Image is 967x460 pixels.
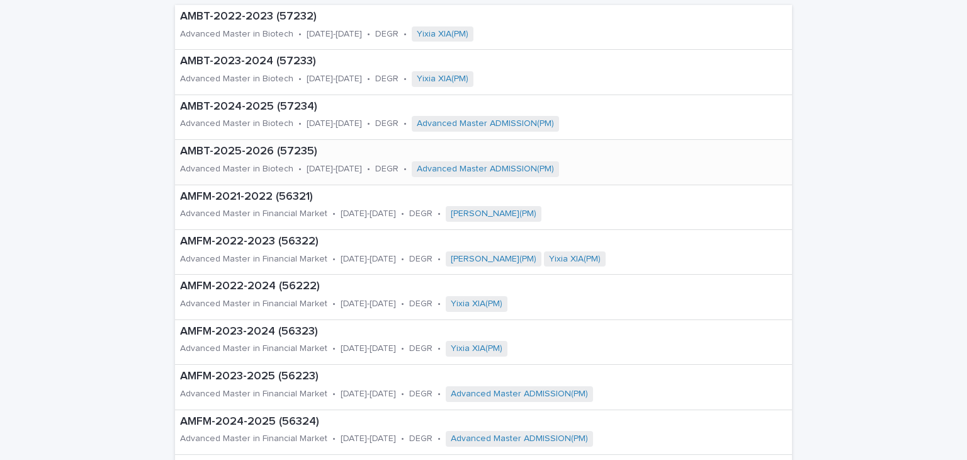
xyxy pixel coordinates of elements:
p: • [332,389,336,400]
p: Advanced Master in Biotech [180,118,293,129]
a: AMFM-2022-2023 (56322)Advanced Master in Financial Market•[DATE]-[DATE]•DEGR•[PERSON_NAME](PM) Yi... [175,230,792,275]
p: • [401,299,404,309]
p: Advanced Master in Biotech [180,164,293,175]
a: [PERSON_NAME](PM) [451,254,536,265]
a: AMFM-2021-2022 (56321)Advanced Master in Financial Market•[DATE]-[DATE]•DEGR•[PERSON_NAME](PM) [175,185,792,230]
p: Advanced Master in Biotech [180,29,293,40]
p: • [332,209,336,219]
p: • [298,29,302,40]
p: • [367,29,370,40]
a: Yixia XIA(PM) [417,74,468,84]
p: AMFM-2022-2023 (56322) [180,235,747,249]
p: • [404,74,407,84]
a: Yixia XIA(PM) [417,29,468,40]
p: • [367,164,370,175]
p: AMBT-2024-2025 (57234) [180,100,699,114]
p: • [401,389,404,400]
p: • [404,29,407,40]
p: • [404,118,407,129]
p: [DATE]-[DATE] [341,299,396,309]
p: Advanced Master in Financial Market [180,434,327,444]
p: • [438,209,441,219]
p: • [438,389,441,400]
p: DEGR [375,164,399,175]
p: • [332,434,336,444]
p: Advanced Master in Financial Market [180,389,327,400]
a: Yixia XIA(PM) [549,254,601,265]
a: AMBT-2023-2024 (57233)Advanced Master in Biotech•[DATE]-[DATE]•DEGR•Yixia XIA(PM) [175,50,792,95]
p: • [367,118,370,129]
a: Advanced Master ADMISSION(PM) [417,118,554,129]
p: AMFM-2024-2025 (56324) [180,415,735,429]
p: DEGR [409,434,433,444]
a: AMBT-2025-2026 (57235)Advanced Master in Biotech•[DATE]-[DATE]•DEGR•Advanced Master ADMISSION(PM) [175,140,792,185]
p: • [438,254,441,265]
p: AMBT-2025-2026 (57235) [180,145,699,159]
p: DEGR [409,254,433,265]
a: Yixia XIA(PM) [451,299,502,309]
a: Advanced Master ADMISSION(PM) [451,389,588,400]
p: • [404,164,407,175]
p: • [332,299,336,309]
a: AMBT-2024-2025 (57234)Advanced Master in Biotech•[DATE]-[DATE]•DEGR•Advanced Master ADMISSION(PM) [175,95,792,140]
p: DEGR [409,343,433,354]
p: [DATE]-[DATE] [307,118,362,129]
p: • [298,74,302,84]
p: DEGR [409,389,433,400]
p: Advanced Master in Financial Market [180,299,327,309]
p: • [367,74,370,84]
p: DEGR [375,29,399,40]
a: AMFM-2022-2024 (56222)Advanced Master in Financial Market•[DATE]-[DATE]•DEGR•Yixia XIA(PM) [175,275,792,319]
p: DEGR [409,209,433,219]
p: Advanced Master in Biotech [180,74,293,84]
p: DEGR [375,74,399,84]
p: AMFM-2023-2025 (56223) [180,370,734,384]
p: [DATE]-[DATE] [341,209,396,219]
p: Advanced Master in Financial Market [180,254,327,265]
p: AMFM-2022-2024 (56222) [180,280,650,294]
p: Advanced Master in Financial Market [180,209,327,219]
p: [DATE]-[DATE] [341,434,396,444]
p: [DATE]-[DATE] [307,74,362,84]
p: • [332,343,336,354]
p: • [298,118,302,129]
p: • [438,299,441,309]
p: [DATE]-[DATE] [341,343,396,354]
a: [PERSON_NAME](PM) [451,209,536,219]
p: [DATE]-[DATE] [341,254,396,265]
a: AMFM-2023-2024 (56323)Advanced Master in Financial Market•[DATE]-[DATE]•DEGR•Yixia XIA(PM) [175,320,792,365]
p: • [332,254,336,265]
p: • [401,254,404,265]
p: AMFM-2023-2024 (56323) [180,325,648,339]
p: [DATE]-[DATE] [307,29,362,40]
p: Advanced Master in Financial Market [180,343,327,354]
a: Advanced Master ADMISSION(PM) [451,434,588,444]
a: AMFM-2024-2025 (56324)Advanced Master in Financial Market•[DATE]-[DATE]•DEGR•Advanced Master ADMI... [175,410,792,455]
p: • [438,343,441,354]
a: AMFM-2023-2025 (56223)Advanced Master in Financial Market•[DATE]-[DATE]•DEGR•Advanced Master ADMI... [175,365,792,410]
p: • [438,434,441,444]
a: Advanced Master ADMISSION(PM) [417,164,554,175]
p: DEGR [409,299,433,309]
a: AMBT-2022-2023 (57232)Advanced Master in Biotech•[DATE]-[DATE]•DEGR•Yixia XIA(PM) [175,5,792,50]
p: • [401,209,404,219]
p: • [298,164,302,175]
p: • [401,434,404,444]
p: AMFM-2021-2022 (56321) [180,190,677,204]
p: [DATE]-[DATE] [341,389,396,400]
a: Yixia XIA(PM) [451,343,502,354]
p: [DATE]-[DATE] [307,164,362,175]
p: • [401,343,404,354]
p: DEGR [375,118,399,129]
p: AMBT-2023-2024 (57233) [180,55,612,69]
p: AMBT-2022-2023 (57232) [180,10,613,24]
